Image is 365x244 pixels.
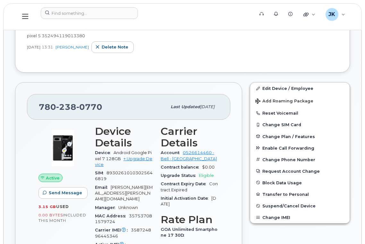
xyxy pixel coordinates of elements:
[49,190,82,196] span: Send Message
[250,212,350,223] button: Change IMEI
[38,213,63,217] span: 0.00 Bytes
[42,44,53,50] span: 13:31
[95,170,153,181] span: 89302610103025646819
[161,181,218,192] span: Contract Expired
[56,204,69,209] span: used
[250,107,350,119] button: Reset Voicemail
[95,126,153,149] h3: Device Details
[328,11,335,18] span: JK
[250,177,350,188] button: Block Data Usage
[91,41,134,53] button: Delete note
[250,165,350,177] button: Request Account Change
[299,8,320,21] div: Quicklinks
[55,45,89,49] a: [PERSON_NAME]
[161,126,219,149] h3: Carrier Details
[46,175,60,181] span: Active
[250,131,350,142] button: Change Plan / Features
[95,228,151,238] span: 358724896445346
[161,173,199,178] span: Upgrade Status
[250,142,350,154] button: Enable Call Forwarding
[41,7,138,19] input: Find something...
[255,99,313,105] span: Add Roaming Package
[161,150,217,161] a: 0526614460 - Bell - [GEOGRAPHIC_DATA]
[250,154,350,165] button: Change Phone Number
[102,44,128,50] span: Delete note
[262,134,315,139] span: Change Plan / Features
[250,94,350,107] button: Add Roaming Package
[199,173,214,178] span: Eligible
[200,104,215,109] span: [DATE]
[161,150,183,155] span: Account
[161,227,217,238] span: GOA Unlimited Smartphone 17 30D
[95,150,114,155] span: Device
[38,187,88,199] button: Send Message
[250,83,350,94] a: Edit Device / Employee
[95,170,106,175] span: SIM
[161,181,209,186] span: Contract Expiry Date
[171,104,200,109] span: Last updated
[95,205,118,210] span: Manager
[262,145,314,150] span: Enable Call Forwarding
[161,214,219,225] h3: Rate Plan
[38,205,56,209] span: 3.15 GB
[202,165,215,170] span: $0.00
[95,150,152,161] span: Android Google Pixel 7 128GB
[44,129,82,167] img: image20231002-3703462-fsumae.jpeg
[262,204,316,208] span: Suspend/Cancel Device
[250,188,350,200] button: Transfer to Personal
[27,44,40,50] span: [DATE]
[76,102,102,112] span: 0770
[95,185,153,202] span: [PERSON_NAME][EMAIL_ADDRESS][PERSON_NAME][DOMAIN_NAME]
[39,102,102,112] span: 780
[161,165,202,170] span: Contract balance
[27,33,85,38] span: pixel 5 352494119013380
[56,102,76,112] span: 238
[321,8,350,21] div: Jayson Kralkay
[95,156,152,167] a: + Upgrade Device
[118,205,138,210] span: Unknown
[250,200,350,212] button: Suspend/Cancel Device
[95,213,129,218] span: MAC Address
[161,196,211,201] span: Initial Activation Date
[95,185,111,190] span: Email
[250,119,350,130] button: Change SIM Card
[95,228,131,232] span: Carrier IMEI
